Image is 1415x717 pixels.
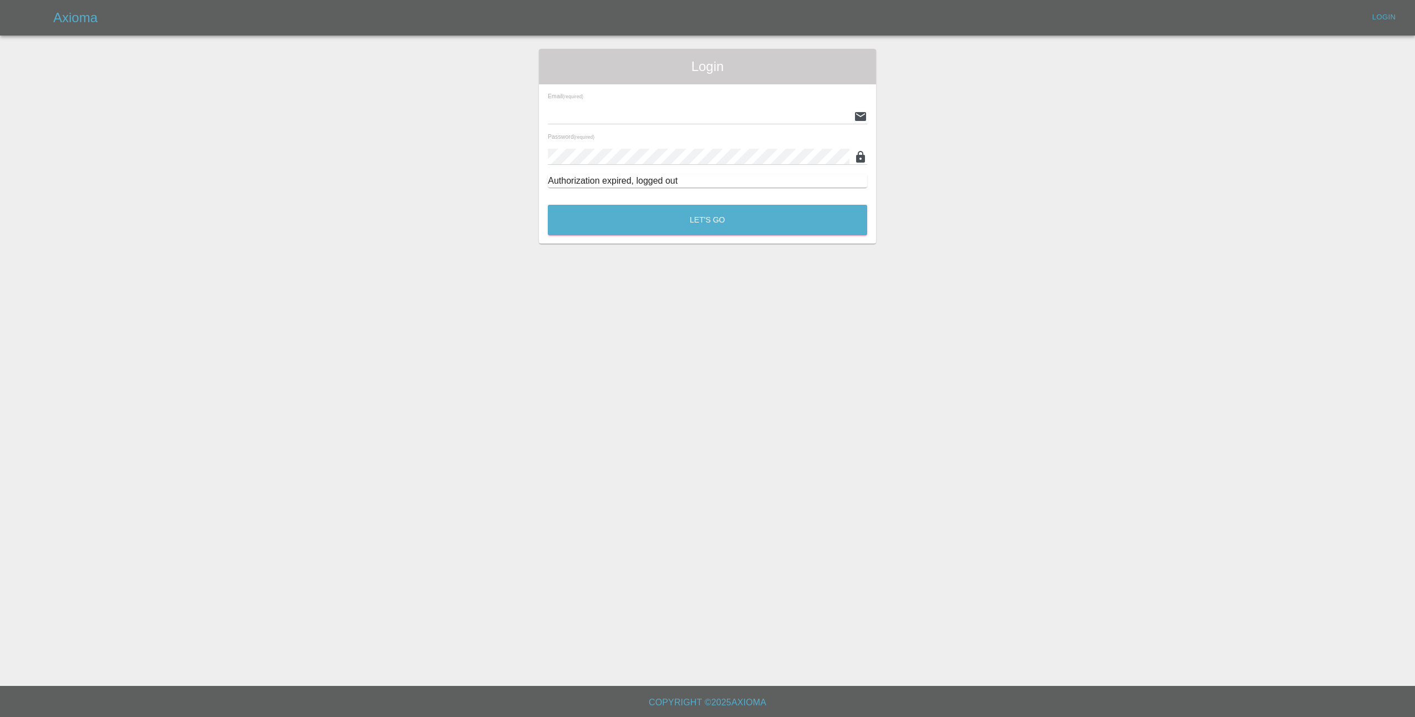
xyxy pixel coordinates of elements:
[9,695,1406,710] h6: Copyright © 2025 Axioma
[1366,9,1402,26] a: Login
[548,58,867,75] span: Login
[574,135,594,140] small: (required)
[563,94,583,99] small: (required)
[548,133,594,140] span: Password
[548,174,867,188] div: Authorization expired, logged out
[548,93,583,99] span: Email
[548,205,867,235] button: Let's Go
[53,9,98,27] h5: Axioma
